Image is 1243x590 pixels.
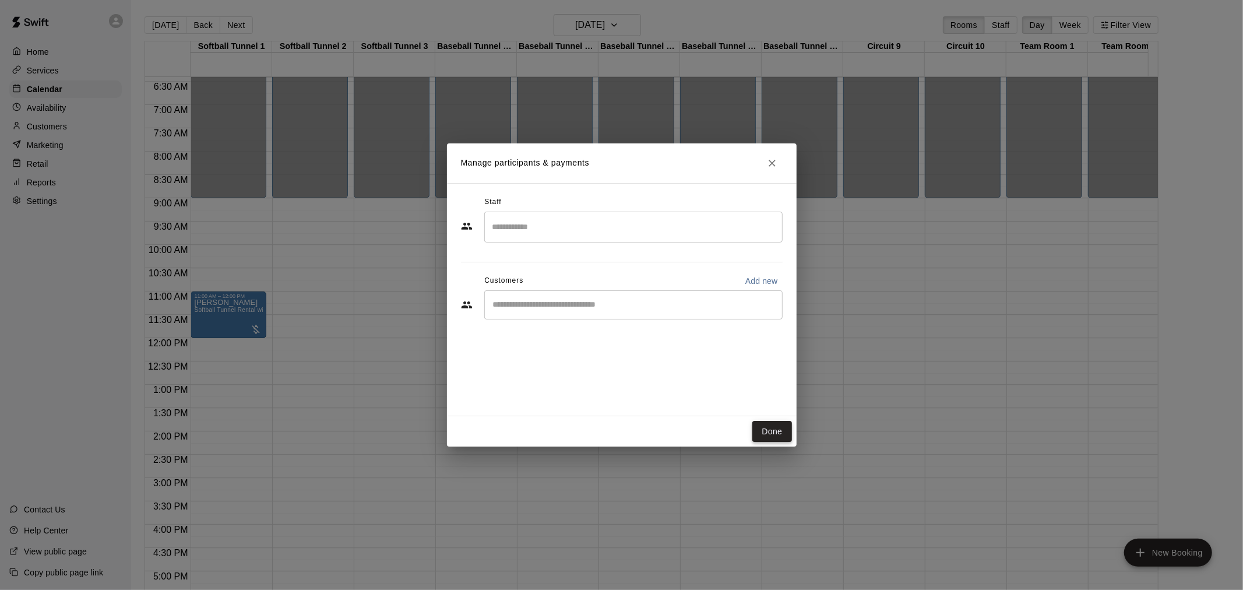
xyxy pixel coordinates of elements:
div: Start typing to search customers... [484,290,783,319]
button: Done [752,421,791,442]
svg: Customers [461,299,473,311]
button: Close [762,153,783,174]
p: Add new [745,275,778,287]
p: Manage participants & payments [461,157,590,169]
span: Staff [484,193,501,212]
div: Search staff [484,212,783,243]
button: Add new [741,272,783,290]
svg: Staff [461,220,473,232]
span: Customers [484,272,523,290]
